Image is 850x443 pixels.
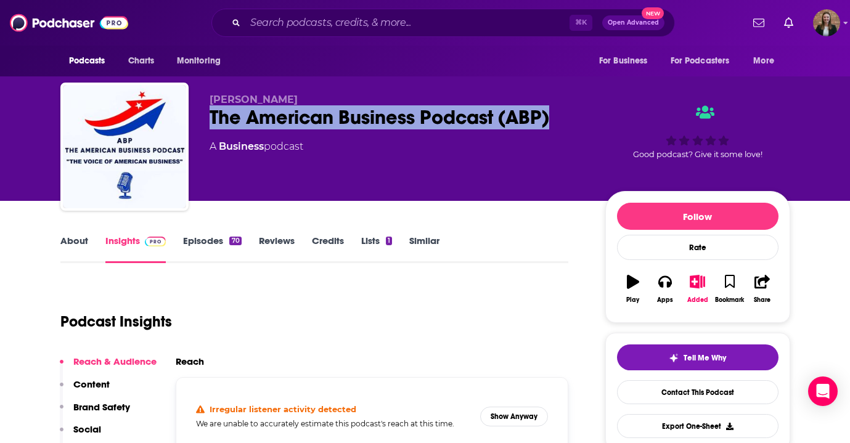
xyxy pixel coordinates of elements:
span: Good podcast? Give it some love! [633,150,762,159]
p: Brand Safety [73,401,130,413]
a: Reviews [259,235,295,263]
span: Podcasts [69,52,105,70]
img: User Profile [813,9,840,36]
a: Business [219,140,264,152]
button: Show Anyway [480,407,548,426]
a: Lists1 [361,235,392,263]
span: For Podcasters [671,52,730,70]
span: More [753,52,774,70]
button: Share [746,267,778,311]
span: Logged in as k_burns [813,9,840,36]
button: Follow [617,203,778,230]
span: For Business [599,52,648,70]
a: Credits [312,235,344,263]
button: Reach & Audience [60,356,157,378]
h5: We are unable to accurately estimate this podcast's reach at this time. [196,419,471,428]
button: open menu [591,49,663,73]
a: Similar [409,235,439,263]
p: Reach & Audience [73,356,157,367]
a: Charts [120,49,162,73]
h4: Irregular listener activity detected [210,404,356,414]
span: Tell Me Why [684,353,726,363]
div: Share [754,296,770,304]
span: [PERSON_NAME] [210,94,298,105]
button: Show profile menu [813,9,840,36]
div: A podcast [210,139,303,154]
img: tell me why sparkle [669,353,679,363]
span: ⌘ K [570,15,592,31]
button: Play [617,267,649,311]
a: Episodes70 [183,235,241,263]
div: Bookmark [715,296,744,304]
div: Apps [657,296,673,304]
h1: Podcast Insights [60,312,172,331]
div: Open Intercom Messenger [808,376,838,406]
span: Open Advanced [608,20,659,26]
a: InsightsPodchaser Pro [105,235,166,263]
h2: Reach [176,356,204,367]
button: Export One-Sheet [617,414,778,438]
img: Podchaser - Follow, Share and Rate Podcasts [10,11,128,35]
input: Search podcasts, credits, & more... [245,13,570,33]
div: Rate [617,235,778,260]
a: Show notifications dropdown [779,12,798,33]
div: Good podcast? Give it some love! [605,94,790,170]
button: open menu [745,49,790,73]
button: open menu [168,49,237,73]
span: New [642,7,664,19]
div: Search podcasts, credits, & more... [211,9,675,37]
span: Charts [128,52,155,70]
span: Monitoring [177,52,221,70]
img: Podchaser Pro [145,237,166,246]
button: Apps [649,267,681,311]
button: open menu [663,49,748,73]
button: Brand Safety [60,401,130,424]
img: The American Business Podcast (ABP) [63,85,186,208]
a: Show notifications dropdown [748,12,769,33]
a: About [60,235,88,263]
button: Open AdvancedNew [602,15,664,30]
div: Added [687,296,708,304]
a: Contact This Podcast [617,380,778,404]
div: Play [626,296,639,304]
p: Social [73,423,101,435]
button: tell me why sparkleTell Me Why [617,344,778,370]
p: Content [73,378,110,390]
button: Added [681,267,713,311]
div: 1 [386,237,392,245]
div: 70 [229,237,241,245]
button: Bookmark [714,267,746,311]
button: Content [60,378,110,401]
button: open menu [60,49,121,73]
